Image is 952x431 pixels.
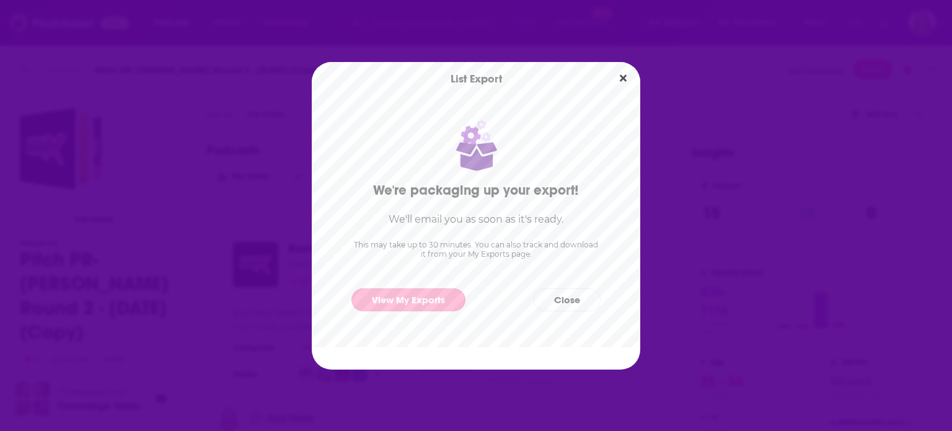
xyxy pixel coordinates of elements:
[373,182,579,198] h2: We're packaging up your export!
[534,288,601,311] button: Close
[389,213,563,225] h3: We'll email you as soon as it's ready.
[312,62,640,96] div: List Export
[456,118,497,172] img: Package with cogs
[351,288,465,311] a: View My Exports
[615,71,632,86] button: Close
[351,240,601,259] p: This may take up to 30 minutes. You can also track and download it from your My Exports page.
